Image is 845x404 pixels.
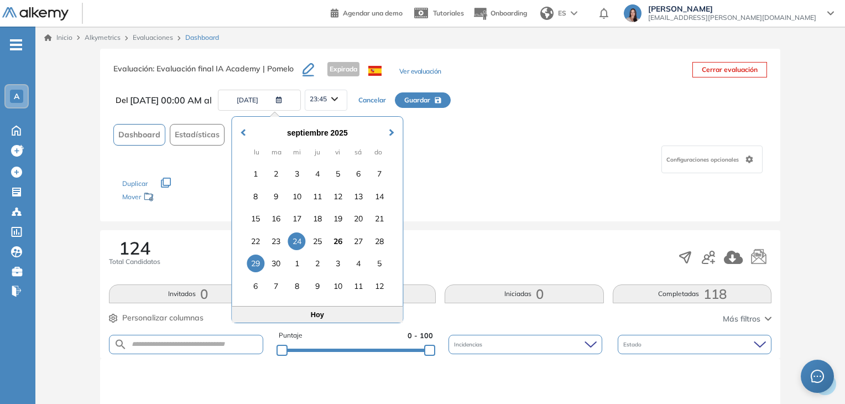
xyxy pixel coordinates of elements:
div: Choose sábado, 20 de septiembre de 2025 [350,210,367,227]
button: Estadísticas [170,124,225,146]
span: Total Candidatos [109,257,160,267]
div: Choose domingo, 14 de septiembre de 2025 [371,188,388,205]
div: Choose jueves, 4 de septiembre de 2025 [309,165,326,183]
span: Onboarding [491,9,527,17]
div: Choose jueves, 11 de septiembre de 2025 [309,188,326,205]
a: Inicio [44,33,72,43]
button: [DATE] [218,90,301,111]
div: Choose domingo, 21 de septiembre de 2025 [371,210,388,227]
div: Choose viernes, 19 de septiembre de 2025 [329,210,347,227]
div: Choose domingo, 28 de septiembre de 2025 [371,232,388,250]
span: message [811,370,824,383]
div: Choose domingo, 12 de octubre de 2025 [371,277,388,295]
div: Choose viernes, 12 de septiembre de 2025 [329,188,347,205]
div: Choose martes, 7 de octubre de 2025 [267,277,285,295]
div: Choose jueves, 2 de octubre de 2025 [309,255,326,272]
span: A [14,92,19,101]
button: Onboarding [473,2,527,25]
span: Dashboard [185,33,219,43]
div: Choose jueves, 9 de octubre de 2025 [309,277,326,295]
span: Alkymetrics [85,33,121,42]
div: Choose lunes, 6 de octubre de 2025 [247,277,264,295]
span: Más filtros [723,313,760,325]
span: [PERSON_NAME] [648,4,816,13]
span: Expirada [327,62,359,76]
div: Mover [122,188,233,208]
button: Dashboard [113,124,165,146]
a: Evaluaciones [133,33,173,42]
span: Dashboard [118,129,160,141]
span: [EMAIL_ADDRESS][PERSON_NAME][DOMAIN_NAME] [648,13,816,22]
div: Choose domingo, 7 de septiembre de 2025 [371,165,388,183]
img: Logo [2,7,69,21]
span: Configuraciones opcionales [666,156,741,164]
div: Estado [618,335,771,354]
div: Choose lunes, 15 de septiembre de 2025 [247,210,264,227]
div: Choose martes, 9 de septiembre de 2025 [267,188,285,205]
div: Choose sábado, 4 de octubre de 2025 [350,255,367,272]
div: Choose sábado, 11 de octubre de 2025 [350,277,367,295]
div: sá [351,144,366,159]
div: Choose viernes, 10 de octubre de 2025 [329,277,347,295]
span: 124 [119,239,150,257]
span: Estadísticas [175,129,220,141]
div: Choose viernes, 3 de octubre de 2025 [329,255,347,272]
div: Choose martes, 16 de septiembre de 2025 [267,210,285,227]
button: Cerrar evaluación [692,62,767,77]
button: Invitados0 [109,284,268,303]
div: Choose viernes, 26 de septiembre de 2025 [329,232,347,250]
button: Iniciadas0 [445,284,604,303]
div: Incidencias [448,335,602,354]
div: ju [310,144,325,159]
div: Choose viernes, 5 de septiembre de 2025 [329,165,347,183]
span: 0 - 100 [408,330,433,341]
span: : Evaluación final IA Academy | Pomelo [153,64,294,74]
button: Ver evaluación [399,66,441,78]
span: Duplicar [122,179,148,188]
div: Choose miércoles, 3 de septiembre de 2025 [288,165,306,183]
span: ES [558,8,566,18]
div: Choose martes, 2 de septiembre de 2025 [267,165,285,183]
div: Choose sábado, 6 de septiembre de 2025 [350,165,367,183]
div: Choose domingo, 5 de octubre de 2025 [371,255,388,272]
div: Configuraciones opcionales [661,146,763,173]
span: Guardar [404,95,430,105]
div: Choose miércoles, 10 de septiembre de 2025 [288,188,306,205]
button: Completadas118 [613,284,772,303]
img: world [540,7,554,20]
div: Choose sábado, 13 de septiembre de 2025 [350,188,367,205]
div: lu [249,144,264,159]
span: Estado [623,340,644,349]
span: 23:45 [310,95,327,103]
div: Choose jueves, 25 de septiembre de 2025 [309,232,326,250]
div: Choose lunes, 8 de septiembre de 2025 [247,188,264,205]
span: Agendar una demo [343,9,403,17]
div: Choose martes, 30 de septiembre de 2025 [267,255,285,272]
div: month 2025-09 [243,163,393,297]
div: Choose lunes, 22 de septiembre de 2025 [247,232,264,250]
span: [DATE] 00:00 AM [130,94,202,107]
img: SEARCH_ALT [114,338,127,351]
div: Choose miércoles, 1 de octubre de 2025 [288,255,306,272]
span: Personalizar columnas [122,312,204,324]
span: Puntaje [279,330,302,341]
div: Choose martes, 23 de septiembre de 2025 [267,232,285,250]
div: Choose jueves, 18 de septiembre de 2025 [309,210,326,227]
span: Del [116,95,128,106]
img: arrow [571,11,577,15]
img: ESP [368,66,382,76]
div: Choose miércoles, 8 de octubre de 2025 [288,277,306,295]
button: Next Month [384,118,401,136]
div: Choose lunes, 29 de septiembre de 2025 [247,255,264,272]
div: septiembre 2025 [239,127,395,139]
i: - [10,44,22,46]
button: Más filtros [723,313,771,325]
a: Agendar una demo [331,6,403,19]
h3: Evaluación [113,62,302,85]
span: Tutoriales [433,9,464,17]
div: Choose lunes, 1 de septiembre de 2025 [247,165,264,183]
div: Choose sábado, 27 de septiembre de 2025 [350,232,367,250]
button: Guardar [395,92,451,108]
div: Choose miércoles, 17 de septiembre de 2025 [288,210,306,227]
div: mi [289,144,304,159]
